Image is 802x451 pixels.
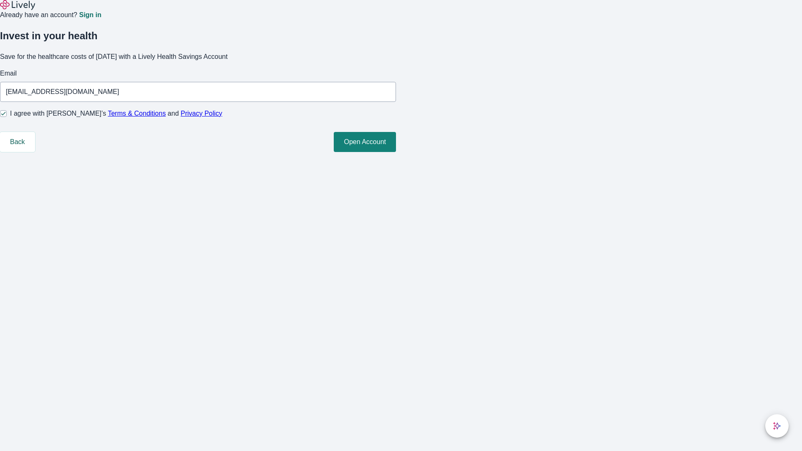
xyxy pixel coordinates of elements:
svg: Lively AI Assistant [773,422,781,430]
button: Open Account [334,132,396,152]
a: Sign in [79,12,101,18]
a: Privacy Policy [181,110,223,117]
a: Terms & Conditions [108,110,166,117]
button: chat [765,414,789,438]
span: I agree with [PERSON_NAME]’s and [10,109,222,119]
